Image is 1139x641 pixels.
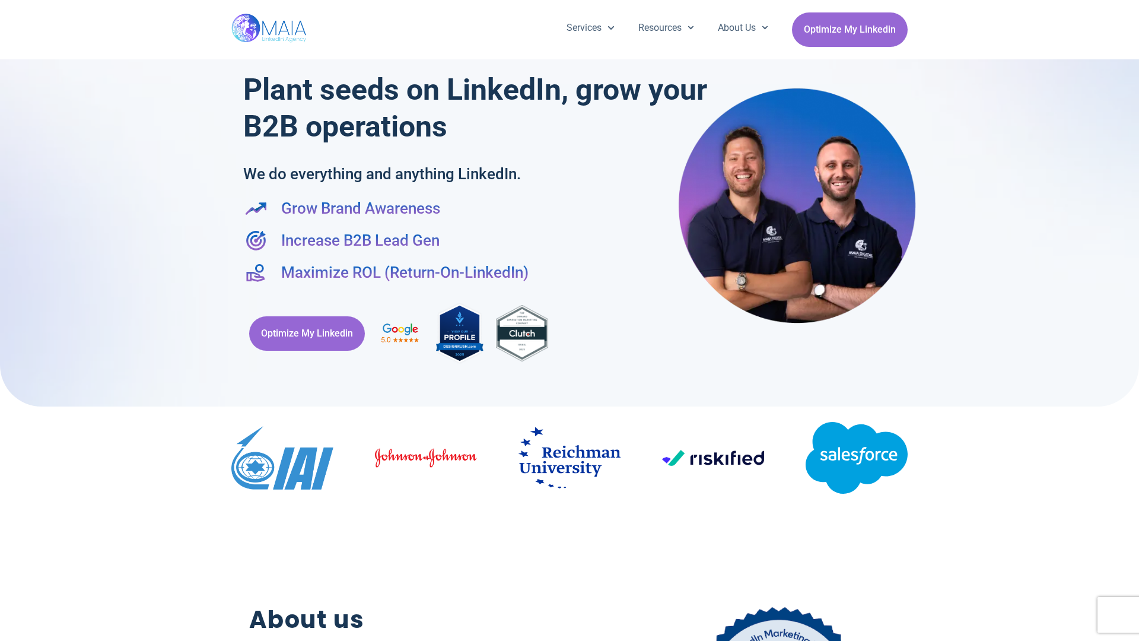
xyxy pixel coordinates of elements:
[436,302,483,365] img: MAIA Digital's rating on DesignRush, the industry-leading B2B Marketplace connecting brands with ...
[243,71,712,145] h1: Plant seeds on LinkedIn, grow your B2B operations
[231,426,333,494] div: 9 / 19
[662,450,764,466] img: Riskified_logo
[261,322,353,345] span: Optimize My Linkedin
[278,261,529,284] span: Maximize ROL (Return-On-LinkedIn)
[375,447,477,468] img: johnson-johnson-4
[231,407,908,513] div: Image Carousel
[518,427,621,488] img: Reichman_University.svg (3)
[792,12,908,47] a: Optimize My Linkedin
[231,426,333,490] img: Israel_Aerospace_Industries_logo.svg
[555,12,780,43] nav: Menu
[375,447,477,472] div: 10 / 19
[278,229,440,252] span: Increase B2B Lead Gen
[706,12,780,43] a: About Us
[249,316,365,351] a: Optimize My Linkedin
[243,163,635,185] h2: We do everything and anything LinkedIn.
[679,87,916,323] img: Maia Digital- Shay & Eli
[806,422,908,493] img: salesforce-2
[518,427,621,493] div: 11 / 19
[249,602,583,638] h2: About us
[626,12,706,43] a: Resources
[662,450,764,470] div: 12 / 19
[804,18,896,41] span: Optimize My Linkedin
[555,12,626,43] a: Services
[278,197,440,220] span: Grow Brand Awareness
[806,422,908,497] div: 13 / 19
